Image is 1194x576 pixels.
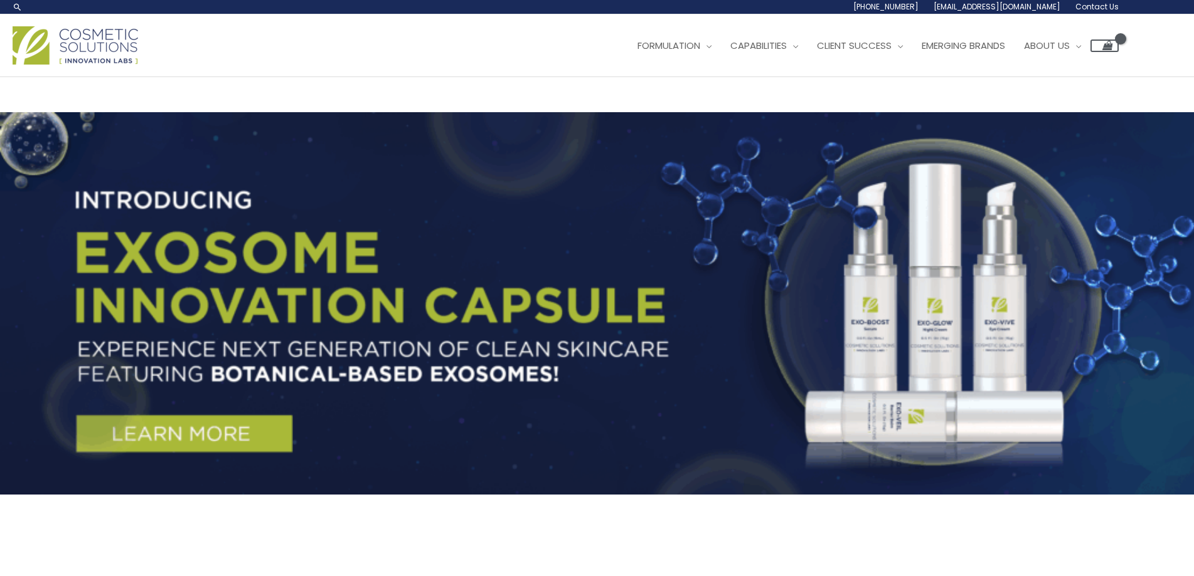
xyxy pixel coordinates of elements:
a: About Us [1015,27,1090,65]
span: Client Success [817,39,892,52]
a: Capabilities [721,27,808,65]
a: View Shopping Cart, empty [1090,39,1119,52]
span: Capabilities [730,39,787,52]
img: Cosmetic Solutions Logo [13,26,138,65]
nav: Site Navigation [619,27,1119,65]
a: Emerging Brands [912,27,1015,65]
a: Search icon link [13,2,23,12]
span: About Us [1024,39,1070,52]
span: Emerging Brands [922,39,1005,52]
span: Formulation [637,39,700,52]
a: Formulation [628,27,721,65]
span: [EMAIL_ADDRESS][DOMAIN_NAME] [934,1,1060,12]
span: Contact Us [1075,1,1119,12]
span: [PHONE_NUMBER] [853,1,919,12]
a: Client Success [808,27,912,65]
